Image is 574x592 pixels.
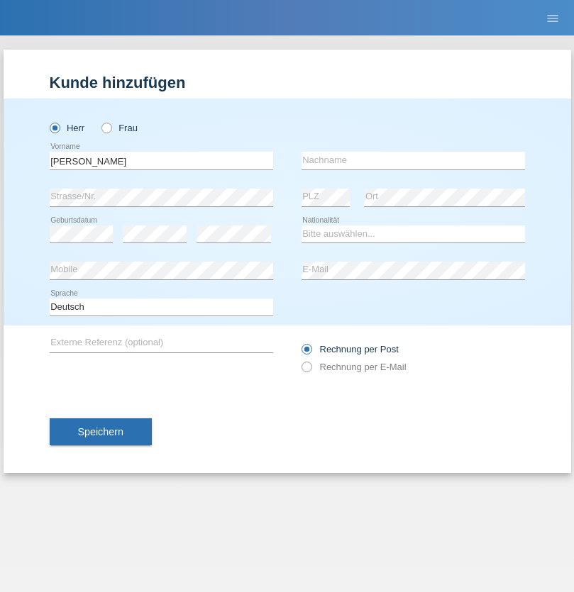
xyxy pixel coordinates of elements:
[50,123,85,133] label: Herr
[302,362,407,372] label: Rechnung per E-Mail
[539,13,567,22] a: menu
[302,344,311,362] input: Rechnung per Post
[302,344,399,354] label: Rechnung per Post
[50,418,152,445] button: Speichern
[101,123,138,133] label: Frau
[546,11,560,26] i: menu
[101,123,111,132] input: Frau
[50,74,525,91] h1: Kunde hinzufügen
[78,426,123,437] span: Speichern
[50,123,59,132] input: Herr
[302,362,311,379] input: Rechnung per E-Mail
